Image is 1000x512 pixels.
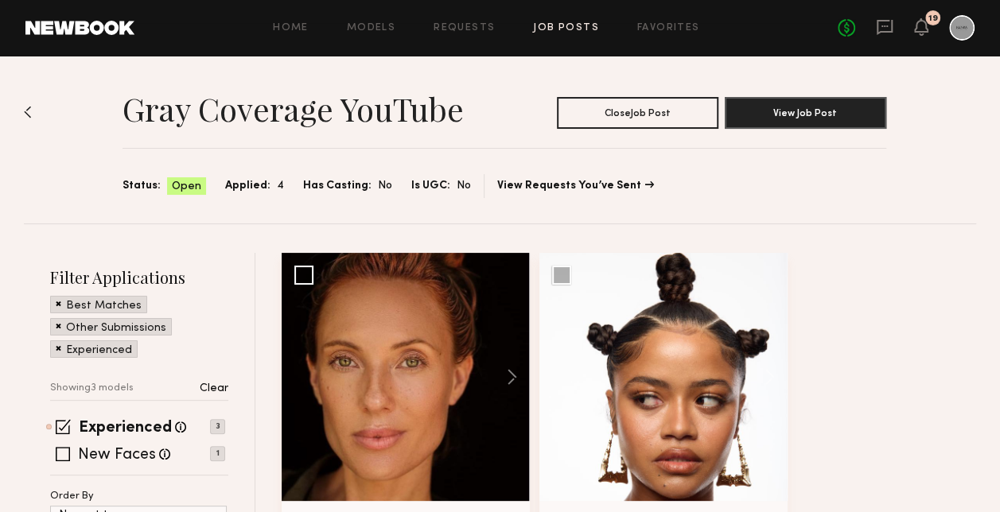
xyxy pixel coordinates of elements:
[79,421,172,436] label: Experienced
[172,179,201,195] span: Open
[533,23,599,33] a: Job Posts
[50,266,228,288] h2: Filter Applications
[497,180,654,192] a: View Requests You’ve Sent
[66,301,142,312] p: Best Matches
[225,177,270,195] span: Applied:
[273,23,309,33] a: Home
[210,446,225,461] p: 1
[411,177,450,195] span: Is UGC:
[200,383,228,394] p: Clear
[50,491,94,502] p: Order By
[725,97,886,129] button: View Job Post
[434,23,495,33] a: Requests
[66,345,132,356] p: Experienced
[928,14,938,23] div: 19
[378,177,392,195] span: No
[347,23,395,33] a: Models
[303,177,372,195] span: Has Casting:
[66,323,166,334] p: Other Submissions
[50,383,134,394] p: Showing 3 models
[637,23,700,33] a: Favorites
[277,177,284,195] span: 4
[123,89,464,129] h1: Gray Coverage YouTube
[457,177,471,195] span: No
[24,106,32,118] img: Back to previous page
[210,419,225,434] p: 3
[557,97,718,129] button: CloseJob Post
[78,448,156,464] label: New Faces
[123,177,161,195] span: Status:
